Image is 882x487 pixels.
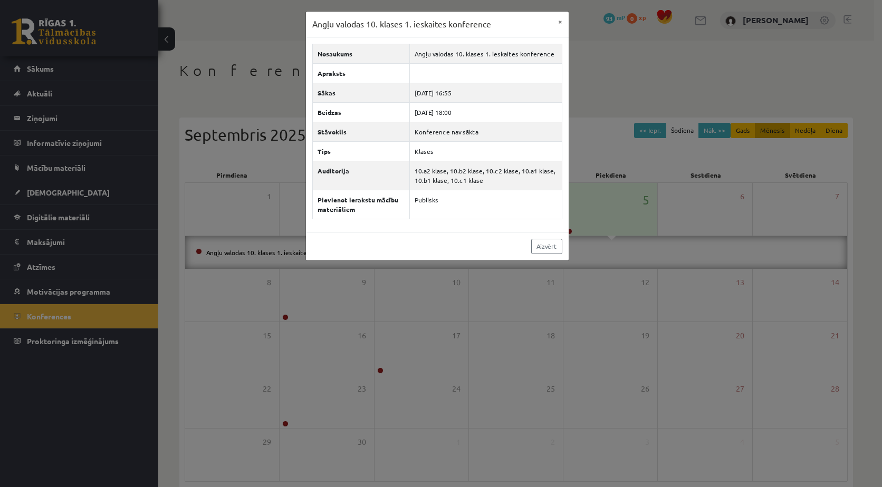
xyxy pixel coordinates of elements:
td: Publisks [410,190,562,219]
th: Auditorija [312,161,410,190]
td: Klases [410,141,562,161]
th: Beidzas [312,102,410,122]
th: Nosaukums [312,44,410,63]
td: Angļu valodas 10. klases 1. ieskaites konference [410,44,562,63]
td: Konference nav sākta [410,122,562,141]
h3: Angļu valodas 10. klases 1. ieskaites konference [312,18,491,31]
th: Sākas [312,83,410,102]
td: [DATE] 16:55 [410,83,562,102]
th: Pievienot ierakstu mācību materiāliem [312,190,410,219]
a: Aizvērt [531,239,562,254]
button: × [552,12,569,32]
th: Stāvoklis [312,122,410,141]
th: Apraksts [312,63,410,83]
td: 10.a2 klase, 10.b2 klase, 10.c2 klase, 10.a1 klase, 10.b1 klase, 10.c1 klase [410,161,562,190]
td: [DATE] 18:00 [410,102,562,122]
th: Tips [312,141,410,161]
